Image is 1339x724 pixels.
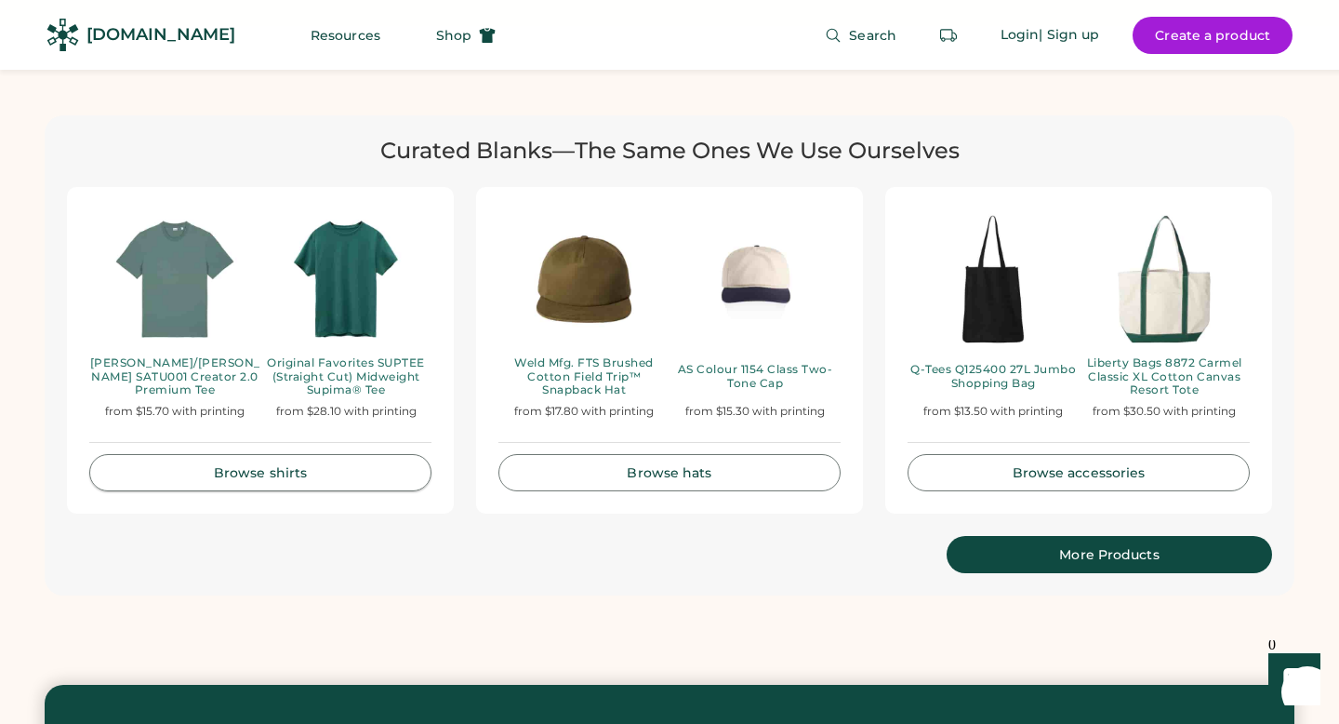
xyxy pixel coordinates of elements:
img: Stanley/Stella SATU001 Creator 2.0 Premium Tee [89,209,260,349]
img: Liberty Bags 8872 Carmel Classic XL Cotton Canvas Resort Tote [1079,209,1250,349]
iframe: Front Chat [1251,640,1331,720]
div: Browse accessories [931,466,1226,479]
button: Search [802,17,919,54]
div: Curated Blanks—The Same Ones We Use Ourselves [67,138,1272,165]
div: Q-Tees Q125400 27L Jumbo Shopping Bag [908,363,1079,390]
img: Rendered Logo - Screens [46,19,79,51]
div: Weld Mfg. FTS Brushed Cotton Field Trip™ Snapback Hat [498,356,669,396]
div: [DOMAIN_NAME] [86,23,235,47]
div: AS Colour 1154 Class Two-Tone Cap [669,363,841,390]
button: Create a product [1133,17,1293,54]
img: Original Favorites SUPTEE (Straight Cut) Midweight Supima® Tee [260,209,431,349]
div: [PERSON_NAME]/[PERSON_NAME] SATU001 Creator 2.0 Premium Tee [89,356,260,396]
div: Login [1001,26,1040,45]
div: | Sign up [1039,26,1099,45]
img: Q-Tees Q125400 27L Jumbo Shopping Bag [908,209,1079,349]
div: from $30.50 with printing [1093,404,1236,420]
img: Weld Mfg. FTS Brushed Cotton Field Trip™ Snapback Hat [498,209,669,349]
div: Original Favorites SUPTEE (Straight Cut) Midweight Supima® Tee [260,356,431,396]
div: Liberty Bags 8872 Carmel Classic XL Cotton Canvas Resort Tote [1079,356,1250,396]
div: More Products [969,548,1250,561]
button: Retrieve an order [930,17,967,54]
div: Browse shirts [113,466,408,479]
a: More Products [947,536,1272,573]
img: AS Colour 1154 Class Two-Tone Cap [669,209,841,349]
div: from $15.30 with printing [685,404,825,420]
div: from $17.80 with printing [514,404,654,420]
div: Browse hats [522,466,817,479]
div: from $13.50 with printing [923,404,1063,420]
a: Browse shirts [89,454,431,491]
span: Shop [436,29,471,42]
button: Resources [288,17,403,54]
button: Shop [414,17,518,54]
a: Browse hats [498,454,841,491]
a: Browse accessories [908,454,1250,491]
div: from $28.10 with printing [276,404,417,420]
span: Search [849,29,896,42]
div: from $15.70 with printing [105,404,245,420]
